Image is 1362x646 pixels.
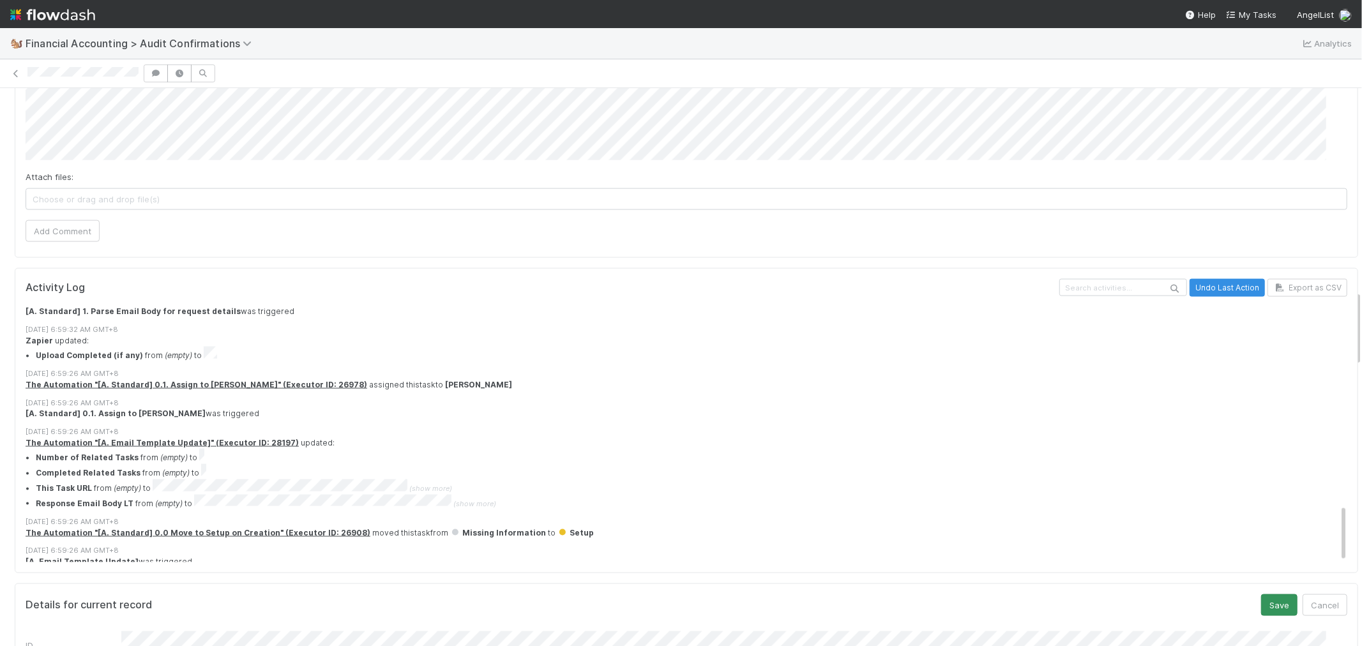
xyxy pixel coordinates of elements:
[36,479,1358,495] summary: This Task URL from (empty) to (show more)
[26,408,1358,419] div: was triggered
[26,368,1358,379] div: [DATE] 6:59:26 AM GMT+8
[26,306,241,316] strong: [A. Standard] 1. Parse Email Body for request details
[1059,279,1187,296] input: Search activities...
[557,528,594,537] span: Setup
[160,453,188,463] em: (empty)
[1226,10,1276,20] span: My Tasks
[36,469,140,478] strong: Completed Related Tasks
[1226,8,1276,21] a: My Tasks
[26,545,1358,556] div: [DATE] 6:59:26 AM GMT+8
[26,379,1358,391] div: assigned this task to
[26,438,299,447] a: The Automation "[A. Email Template Update]" (Executor ID: 28197)
[26,306,1358,317] div: was triggered
[26,189,1347,209] span: Choose or drag and drop file(s)
[26,324,1358,335] div: [DATE] 6:59:32 AM GMT+8
[26,409,206,418] strong: [A. Standard] 0.1. Assign to [PERSON_NAME]
[114,484,141,493] em: (empty)
[26,516,1358,527] div: [DATE] 6:59:26 AM GMT+8
[26,282,1057,294] h5: Activity Log
[26,556,1358,567] div: was triggered
[26,527,1358,539] div: moved this task from to
[1190,279,1265,297] button: Undo Last Action
[1303,594,1347,616] button: Cancel
[26,398,1358,409] div: [DATE] 6:59:26 AM GMT+8
[26,528,370,537] a: The Automation "[A. Standard] 0.0 Move to Setup on Creation" (Executor ID: 26908)
[409,484,452,493] span: (show more)
[10,38,23,49] span: 🐿️
[26,557,139,566] strong: [A. Email Template Update]
[36,484,92,493] strong: This Task URL
[10,4,95,26] img: logo-inverted-e16ddd16eac7371096b0.svg
[1297,10,1334,20] span: AngelList
[1339,9,1352,22] img: avatar_0d9988fd-9a15-4cc7-ad96-88feab9e0fa9.png
[36,499,133,508] strong: Response Email Body LT
[26,599,152,612] h5: Details for current record
[26,37,258,50] span: Financial Accounting > Audit Confirmations
[155,499,183,508] em: (empty)
[26,380,367,389] a: The Automation "[A. Standard] 0.1. Assign to [PERSON_NAME]" (Executor ID: 26978)
[1267,279,1347,297] button: Export as CSV
[1185,8,1216,21] div: Help
[36,453,139,463] strong: Number of Related Tasks
[450,528,546,537] span: Missing Information
[26,170,73,183] label: Attach files:
[26,220,100,242] button: Add Comment
[1301,36,1352,51] a: Analytics
[445,380,512,389] strong: [PERSON_NAME]
[453,499,496,508] span: (show more)
[26,437,1358,510] div: updated:
[162,469,190,478] em: (empty)
[36,449,1358,464] li: from to
[26,335,1358,362] div: updated:
[26,426,1358,437] div: [DATE] 6:59:26 AM GMT+8
[26,336,53,345] strong: Zapier
[36,464,1358,479] li: from to
[36,495,1358,510] summary: Response Email Body LT from (empty) to (show more)
[36,347,1358,362] li: from to
[165,351,192,361] em: (empty)
[36,351,143,361] strong: Upload Completed (if any)
[1261,594,1298,616] button: Save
